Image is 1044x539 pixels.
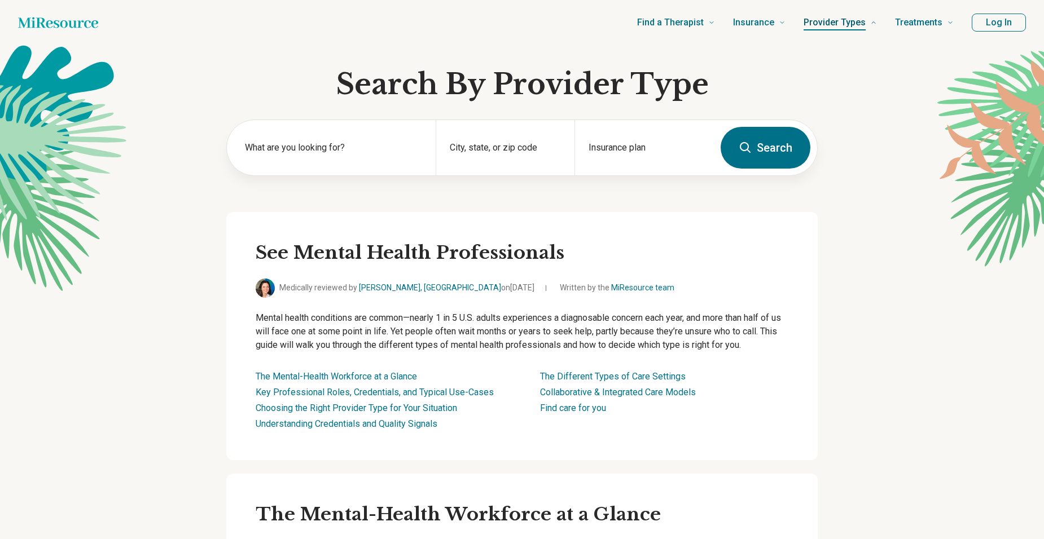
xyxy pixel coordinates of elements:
p: Mental health conditions are common—nearly 1 in 5 U.S. adults experiences a diagnosable concern e... [256,311,788,352]
a: MiResource team [611,283,674,292]
a: The Mental-Health Workforce at a Glance [256,371,417,382]
a: Home page [18,11,98,34]
a: [PERSON_NAME], [GEOGRAPHIC_DATA] [359,283,501,292]
span: Provider Types [804,15,866,30]
span: Insurance [733,15,774,30]
span: Treatments [895,15,942,30]
h2: See Mental Health Professionals [256,241,788,265]
button: Log In [972,14,1026,32]
a: Understanding Credentials and Quality Signals [256,418,437,429]
a: Collaborative & Integrated Care Models [540,387,696,397]
a: The Different Types of Care Settings [540,371,686,382]
button: Search [721,127,810,169]
h1: Search By Provider Type [226,68,818,101]
span: Medically reviewed by [279,282,534,294]
a: Find care for you [540,403,606,413]
a: Choosing the Right Provider Type for Your Situation [256,403,457,413]
h3: The Mental-Health Workforce at a Glance [256,503,788,527]
label: What are you looking for? [245,141,422,154]
span: on [DATE] [501,283,534,292]
span: Find a Therapist [637,15,704,30]
a: Key Professional Roles, Credentials, and Typical Use-Cases [256,387,494,397]
span: Written by the [560,282,674,294]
